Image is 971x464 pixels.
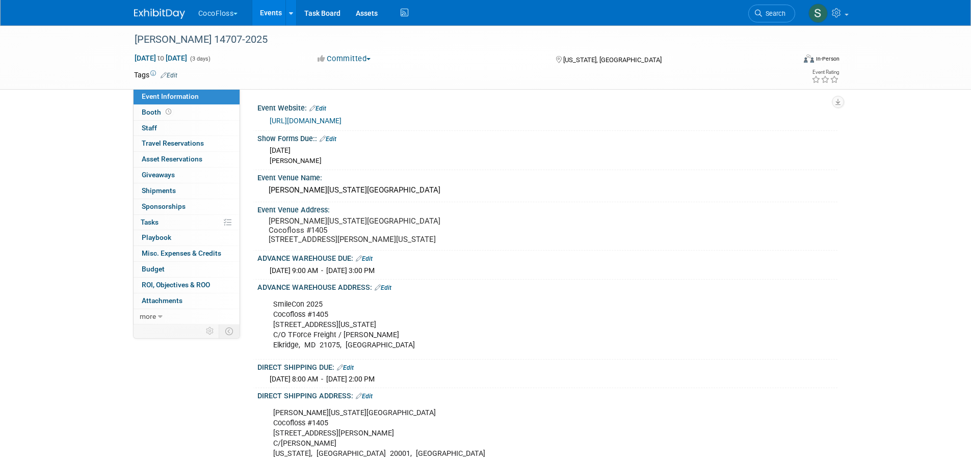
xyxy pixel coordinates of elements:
div: [PERSON_NAME] 14707-2025 [131,31,780,49]
span: [DATE] [270,146,291,154]
a: more [134,309,240,324]
a: Edit [375,284,391,291]
span: Sponsorships [142,202,186,210]
span: ROI, Objectives & ROO [142,281,210,289]
a: Edit [356,393,373,400]
span: Shipments [142,186,176,195]
span: Asset Reservations [142,155,202,163]
a: Shipments [134,183,240,199]
span: Misc. Expenses & Credits [142,249,221,257]
div: ADVANCE WAREHOUSE DUE: [257,251,837,264]
span: more [140,312,156,320]
span: Booth not reserved yet [164,108,173,116]
a: Tasks [134,215,240,230]
td: Personalize Event Tab Strip [201,324,219,338]
a: Edit [320,135,336,143]
a: Sponsorships [134,199,240,214]
a: Playbook [134,230,240,245]
span: Budget [142,265,165,273]
div: ADVANCE WAREHOUSE ADDRESS: [257,280,837,293]
span: [DATE] 8:00 AM - [DATE] 2:00 PM [270,375,375,383]
img: Format-Inperson.png [804,54,814,63]
a: Event Information [134,89,240,104]
span: (3 days) [189,56,211,62]
a: Booth [134,105,240,120]
span: to [156,54,166,62]
span: Search [762,10,785,17]
span: Staff [142,124,157,132]
span: Travel Reservations [142,139,204,147]
div: [PERSON_NAME] [270,156,830,166]
div: DIRECT SHIPPING ADDRESS: [257,388,837,401]
div: [PERSON_NAME][US_STATE][GEOGRAPHIC_DATA] [265,182,830,198]
a: Staff [134,121,240,136]
span: Playbook [142,233,171,241]
img: ExhibitDay [134,9,185,19]
span: Attachments [142,296,182,305]
a: Edit [161,72,177,79]
a: ROI, Objectives & ROO [134,278,240,293]
a: [URL][DOMAIN_NAME] [270,117,342,125]
img: Samantha Meyers [808,4,828,23]
div: SmileCon 2025 Cocofloss #1405 [STREET_ADDRESS][US_STATE] C/O TForce Freight / [PERSON_NAME] Elkri... [266,294,725,356]
a: Search [748,5,795,22]
span: Giveaways [142,171,175,179]
div: Event Venue Address: [257,202,837,215]
span: Tasks [141,218,159,226]
td: Toggle Event Tabs [219,324,240,338]
button: Committed [314,53,375,64]
span: [US_STATE], [GEOGRAPHIC_DATA] [563,56,662,64]
div: Event Format [735,53,840,68]
a: Budget [134,262,240,277]
a: Misc. Expenses & Credits [134,246,240,261]
a: Travel Reservations [134,136,240,151]
div: In-Person [816,55,839,63]
div: Event Rating [811,70,839,75]
pre: [PERSON_NAME][US_STATE][GEOGRAPHIC_DATA] Cocofloss #1405 [STREET_ADDRESS][PERSON_NAME][US_STATE] [269,216,488,244]
td: Tags [134,70,177,80]
a: Edit [356,255,373,262]
div: Event Website: [257,100,837,114]
a: Attachments [134,293,240,309]
a: Asset Reservations [134,152,240,167]
a: Edit [337,364,354,371]
span: Event Information [142,92,199,100]
div: DIRECT SHIPPING DUE: [257,360,837,373]
div: Show Forms Due:: [257,131,837,144]
span: [DATE] 9:00 AM - [DATE] 3:00 PM [270,266,375,275]
a: Edit [309,105,326,112]
div: Event Venue Name: [257,170,837,183]
a: Giveaways [134,168,240,183]
span: [DATE] [DATE] [134,53,188,63]
div: [PERSON_NAME][US_STATE][GEOGRAPHIC_DATA] Cocofloss #1405 [STREET_ADDRESS][PERSON_NAME] C/[PERSON_... [266,403,725,464]
span: Booth [142,108,173,116]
